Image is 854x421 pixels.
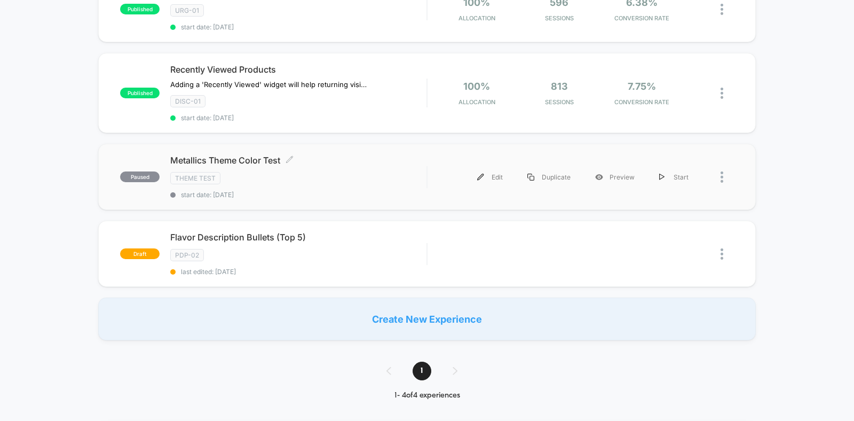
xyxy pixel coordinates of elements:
span: Allocation [458,14,495,22]
span: last edited: [DATE] [170,268,426,276]
div: Start [647,165,701,189]
span: 100% [463,81,490,92]
span: DISC-01 [170,95,205,107]
span: paused [120,171,160,182]
span: published [120,88,160,98]
img: menu [477,174,484,181]
span: published [120,4,160,14]
span: PDP-02 [170,249,204,261]
span: 7.75% [628,81,656,92]
span: Sessions [520,14,598,22]
span: Allocation [458,98,495,106]
span: URG-01 [170,4,204,17]
span: start date: [DATE] [170,114,426,122]
img: menu [659,174,665,181]
span: start date: [DATE] [170,191,426,199]
span: Flavor Description Bullets (Top 5) [170,232,426,243]
img: close [721,4,723,15]
div: Duplicate [515,165,583,189]
span: Sessions [520,98,598,106]
div: Edit [465,165,515,189]
span: Adding a 'Recently Viewed' widget will help returning visitors quickly find products they were in... [170,80,368,89]
span: CONVERSION RATE [603,98,681,106]
span: 1 [413,362,431,380]
span: Metallics Theme Color Test [170,155,426,166]
div: Create New Experience [98,298,756,340]
img: close [721,88,723,99]
span: Recently Viewed Products [170,64,426,75]
span: 813 [551,81,568,92]
span: Theme Test [170,172,220,184]
span: CONVERSION RATE [603,14,681,22]
img: close [721,248,723,260]
span: draft [120,248,160,259]
span: start date: [DATE] [170,23,426,31]
div: 1 - 4 of 4 experiences [376,391,479,400]
div: Preview [583,165,647,189]
img: menu [527,174,534,181]
img: close [721,171,723,183]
